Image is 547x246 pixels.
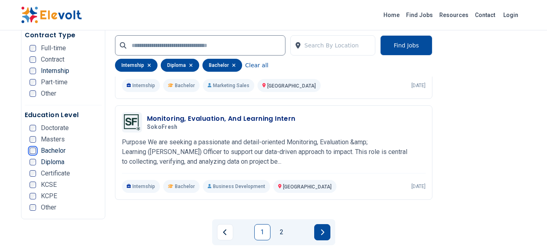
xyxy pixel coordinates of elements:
input: Contract [30,56,36,63]
span: Doctorate [41,125,69,131]
span: SokoFresh [147,124,178,131]
span: KCSE [41,182,57,188]
span: Masters [41,136,65,143]
a: Find Jobs [403,9,436,21]
span: Diploma [41,159,64,165]
input: KCPE [30,193,36,199]
a: Login [498,7,523,23]
span: Certificate [41,170,70,177]
span: Full-time [41,45,66,51]
img: SokoFresh [124,114,140,130]
a: Page 1 is your current page [254,224,270,240]
a: Next page [314,224,330,240]
span: Contract [41,56,64,63]
button: Find Jobs [380,35,432,56]
ul: Pagination [217,224,330,240]
h5: Contract Type [25,30,102,40]
input: KCSE [30,182,36,188]
p: Internship [122,79,160,92]
span: Bachelor [175,82,195,89]
input: Part-time [30,79,36,86]
p: Marketing Sales [203,79,254,92]
div: diploma [161,59,199,72]
a: Home [380,9,403,21]
img: Elevolt [21,6,82,24]
span: Other [41,204,56,211]
input: Masters [30,136,36,143]
input: Bachelor [30,148,36,154]
input: Diploma [30,159,36,165]
a: Previous page [217,224,233,240]
input: Other [30,90,36,97]
button: Clear all [245,59,268,72]
a: SokoFreshMonitoring, Evaluation, And Learning InternSokoFreshPurpose We are seeking a passionate ... [122,112,426,193]
p: Internship [122,180,160,193]
a: Page 2 [274,224,290,240]
p: Purpose We are seeking a passionate and detail-oriented Monitoring, Evaluation &amp; Learning ([P... [122,137,426,167]
a: Contact [472,9,498,21]
p: Business Development [203,180,270,193]
p: [DATE] [411,82,426,89]
h5: Education Level [25,110,102,120]
div: internship [115,59,158,72]
input: Full-time [30,45,36,51]
iframe: Chat Widget [507,207,547,246]
span: Other [41,90,56,97]
p: [DATE] [411,183,426,190]
input: Internship [30,68,36,74]
input: Doctorate [30,125,36,131]
span: Bachelor [175,183,195,190]
div: bachelor [202,59,242,72]
span: Part-time [41,79,68,86]
h3: Monitoring, Evaluation, And Learning Intern [147,114,296,124]
a: Resources [436,9,472,21]
span: Bachelor [41,148,66,154]
span: Internship [41,68,69,74]
span: [GEOGRAPHIC_DATA] [267,83,316,89]
span: [GEOGRAPHIC_DATA] [283,184,332,190]
input: Other [30,204,36,211]
input: Certificate [30,170,36,177]
span: KCPE [41,193,57,199]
